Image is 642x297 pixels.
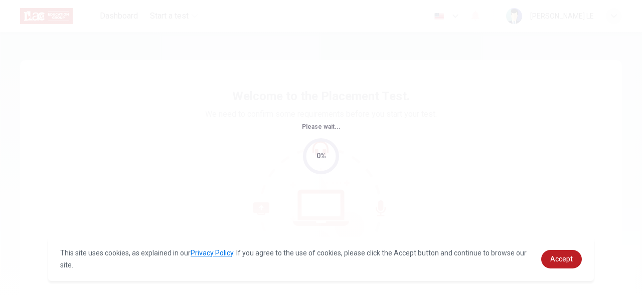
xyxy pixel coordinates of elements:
[48,237,594,281] div: cookieconsent
[541,250,582,268] a: dismiss cookie message
[60,249,527,269] span: This site uses cookies, as explained in our . If you agree to the use of cookies, please click th...
[191,249,233,257] a: Privacy Policy
[316,150,326,162] div: 0%
[302,123,341,130] span: Please wait...
[550,255,573,263] span: Accept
